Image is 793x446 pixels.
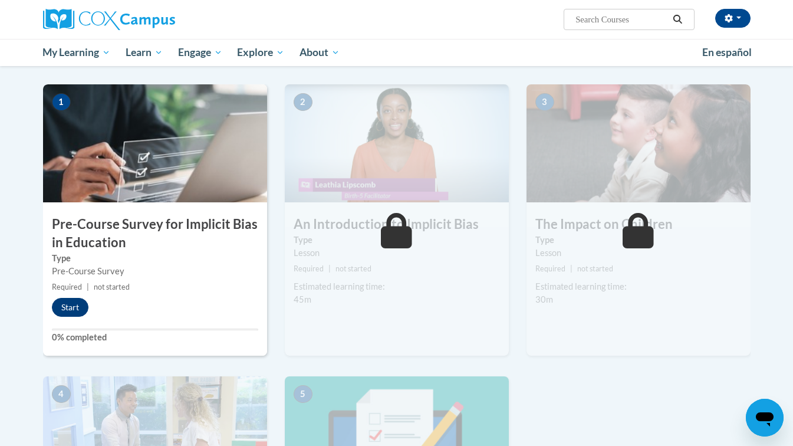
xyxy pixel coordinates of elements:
[702,46,752,58] span: En español
[87,283,89,291] span: |
[118,39,170,66] a: Learn
[294,385,312,403] span: 5
[527,84,751,202] img: Course Image
[52,385,71,403] span: 4
[294,247,500,260] div: Lesson
[574,12,669,27] input: Search Courses
[43,215,267,252] h3: Pre-Course Survey for Implicit Bias in Education
[335,264,371,273] span: not started
[43,84,267,202] img: Course Image
[237,45,284,60] span: Explore
[535,93,554,111] span: 3
[669,12,686,27] button: Search
[178,45,222,60] span: Engage
[570,264,572,273] span: |
[294,280,500,293] div: Estimated learning time:
[43,9,267,30] a: Cox Campus
[52,252,258,265] label: Type
[527,215,751,234] h3: The Impact on Children
[715,9,751,28] button: Account Settings
[577,264,613,273] span: not started
[52,298,88,317] button: Start
[52,265,258,278] div: Pre-Course Survey
[126,45,163,60] span: Learn
[535,280,742,293] div: Estimated learning time:
[294,264,324,273] span: Required
[294,93,312,111] span: 2
[292,39,347,66] a: About
[285,215,509,234] h3: An Introduction to Implicit Bias
[535,294,553,304] span: 30m
[294,234,500,247] label: Type
[535,247,742,260] div: Lesson
[35,39,119,66] a: My Learning
[300,45,340,60] span: About
[52,283,82,291] span: Required
[25,39,768,66] div: Main menu
[746,399,784,437] iframe: Button to launch messaging window
[229,39,292,66] a: Explore
[94,283,130,291] span: not started
[294,294,311,304] span: 45m
[695,40,759,65] a: En español
[52,331,258,344] label: 0% completed
[170,39,230,66] a: Engage
[42,45,110,60] span: My Learning
[52,93,71,111] span: 1
[535,264,565,273] span: Required
[328,264,331,273] span: |
[43,9,175,30] img: Cox Campus
[285,84,509,202] img: Course Image
[535,234,742,247] label: Type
